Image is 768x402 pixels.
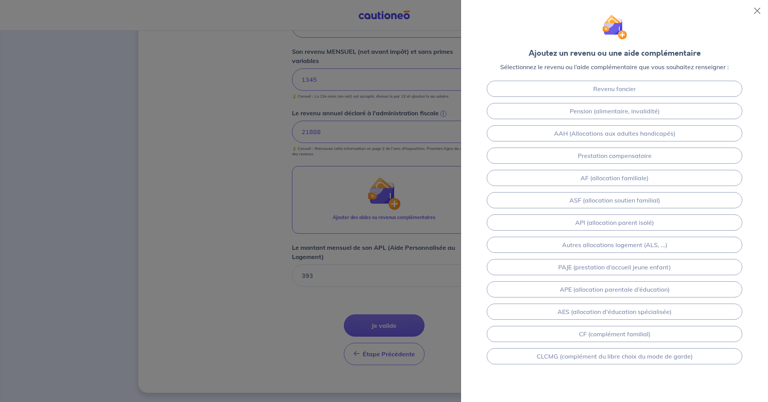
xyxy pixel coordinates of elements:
a: CF (complément familial) [487,326,742,342]
img: illu_wallet.svg [602,15,627,40]
button: Close [751,5,763,17]
a: AES (allocation d'éducation spécialisée) [487,304,742,320]
a: CLCMG (complément du libre choix du mode de garde) [487,348,742,364]
a: PAJE (prestation d’accueil jeune enfant) [487,259,742,275]
a: Autres allocations logement (ALS, ...) [487,237,742,253]
a: ASF (allocation soutien familial) [487,192,742,208]
p: Sélectionnez le revenu ou l’aide complémentaire que vous souhaitez renseigner : [500,62,729,71]
div: Ajoutez un revenu ou une aide complémentaire [529,48,701,59]
a: AAH (Allocations aux adultes handicapés) [487,125,742,141]
a: AF (allocation familiale) [487,170,742,186]
a: Revenu foncier [487,81,742,97]
a: Prestation compensatoire [487,148,742,164]
a: API (allocation parent isolé) [487,214,742,231]
a: Pension (alimentaire, invalidité) [487,103,742,119]
a: APE (allocation parentale d’éducation) [487,281,742,297]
